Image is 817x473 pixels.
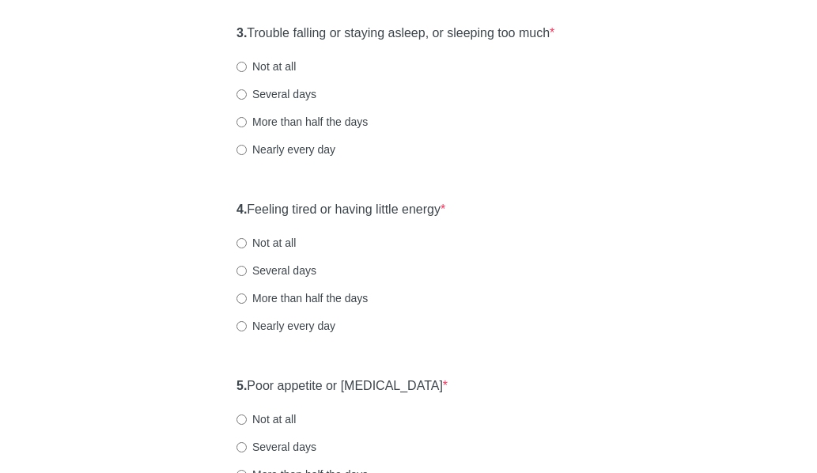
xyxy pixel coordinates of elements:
label: Feeling tired or having little energy [236,201,445,219]
input: More than half the days [236,117,247,127]
strong: 4. [236,202,247,216]
input: Nearly every day [236,321,247,331]
input: Several days [236,89,247,100]
label: Poor appetite or [MEDICAL_DATA] [236,377,448,395]
label: Not at all [236,59,296,74]
label: Nearly every day [236,142,335,157]
label: Several days [236,86,316,102]
strong: 5. [236,379,247,392]
label: Not at all [236,411,296,427]
input: Not at all [236,238,247,248]
input: Not at all [236,62,247,72]
label: Nearly every day [236,318,335,334]
label: Several days [236,263,316,278]
input: Several days [236,442,247,452]
strong: 3. [236,26,247,40]
input: More than half the days [236,293,247,304]
input: Nearly every day [236,145,247,155]
label: Several days [236,439,316,455]
label: More than half the days [236,114,368,130]
input: Several days [236,266,247,276]
input: Not at all [236,414,247,425]
label: More than half the days [236,290,368,306]
label: Not at all [236,235,296,251]
label: Trouble falling or staying asleep, or sleeping too much [236,25,554,43]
